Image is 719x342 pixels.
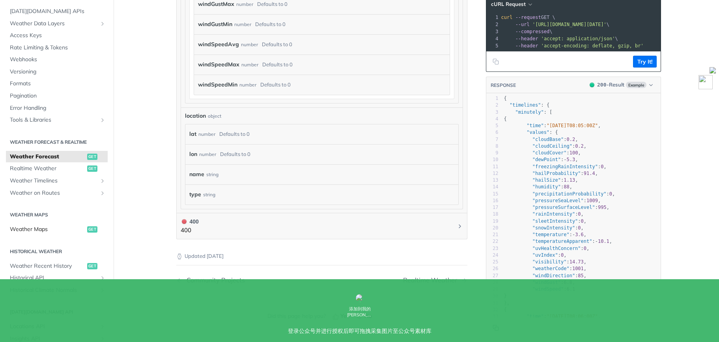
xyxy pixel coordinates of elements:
span: : , [504,211,584,217]
span: Weather Maps [10,225,85,233]
span: Webhooks [10,56,106,64]
span: : { [504,102,550,108]
a: Realtime Weatherget [6,163,108,175]
span: "rainIntensity" [532,211,575,217]
span: "visibility" [532,259,567,265]
div: 18 [486,211,499,218]
span: "freezingRainIntensity" [532,163,598,169]
span: { [504,116,507,121]
span: : , [504,177,578,183]
a: Previous Page: Community Projects [176,276,301,284]
span: "pressureSeaLevel" [532,197,584,203]
span: --header [515,36,538,41]
div: 12 [486,170,499,177]
div: number [241,39,258,50]
span: 995 [598,205,607,210]
div: 5 [486,42,500,49]
div: 5 [486,122,499,129]
span: Weather on Routes [10,189,97,197]
span: "temperature" [532,232,570,237]
div: Defaults to 0 [262,59,293,70]
span: 0 [601,163,603,169]
span: "values" [527,130,549,135]
span: Weather Timelines [10,177,97,185]
div: 24 [486,252,499,258]
span: : , [504,136,578,142]
div: 10 [486,156,499,163]
div: 14 [486,184,499,190]
span: 0 [561,252,564,257]
label: windSpeedAvg [198,39,239,50]
span: 0 [578,225,581,230]
a: Tools & LibrariesShow subpages for Tools & Libraries [6,114,108,126]
span: : , [504,232,587,237]
button: Show subpages for Tools & Libraries [99,117,106,123]
label: lon [189,148,197,160]
span: : , [504,170,598,176]
span: : , [504,143,587,148]
span: 1001 [572,266,584,271]
span: --compressed [515,29,550,34]
div: 2 [486,21,500,28]
div: Community Projects [183,276,245,284]
span: : , [504,157,578,162]
div: number [198,128,215,140]
span: : [ [504,109,553,115]
span: "weatherCode" [532,266,570,271]
span: : , [504,272,587,278]
div: 27 [486,272,499,279]
div: 16 [486,197,499,204]
span: 10.1 [598,239,609,244]
span: : , [504,218,587,224]
span: 0 [578,211,581,217]
span: Error Handling [10,104,106,112]
div: 4 [486,35,500,42]
span: 91.4 [584,170,595,176]
span: 0 [609,191,612,196]
div: 13 [486,177,499,184]
div: 25 [486,259,499,265]
label: lat [189,128,196,140]
a: Weather on RoutesShow subpages for Weather on Routes [6,187,108,199]
span: \ [501,29,553,34]
span: Example [626,82,646,88]
span: "cloudCover" [532,150,567,156]
span: 100 [570,150,578,156]
span: { [504,96,507,101]
span: "sleetIntensity" [532,218,578,224]
span: 3.6 [575,232,584,237]
span: 0.2 [575,143,584,148]
div: 6 [486,129,499,136]
span: "uvIndex" [532,252,558,257]
span: Weather Recent History [10,262,85,270]
span: \ [501,36,618,41]
span: : , [504,197,601,203]
span: : { [504,130,558,135]
div: 2 [486,102,499,109]
div: Defaults to 0 [255,19,286,30]
div: 21 [486,231,499,238]
a: Next Page: Realtime Weather [403,276,467,284]
span: cURL Request [491,1,526,8]
span: 200 [590,83,594,87]
span: get [87,226,97,233]
div: 1 [486,95,499,102]
span: location [185,112,206,120]
a: Access Keys [6,30,108,41]
span: --request [515,15,541,20]
button: Show subpages for Historical API [99,275,106,281]
span: '[URL][DOMAIN_NAME][DATE]' [532,22,607,27]
span: 0 [581,218,584,224]
div: Defaults to 0 [262,39,292,50]
span: "dewPoint" [532,157,561,162]
span: Weather Data Layers [10,20,97,28]
div: Realtime Weather [403,276,461,284]
span: Access Keys [10,32,106,39]
div: 26 [486,265,499,272]
button: Show subpages for Weather on Routes [99,190,106,196]
button: 400 400400 [181,217,463,235]
span: "hailProbability" [532,170,581,176]
a: Weather TimelinesShow subpages for Weather Timelines [6,175,108,187]
a: Pagination [6,90,108,102]
span: : , [504,245,590,251]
